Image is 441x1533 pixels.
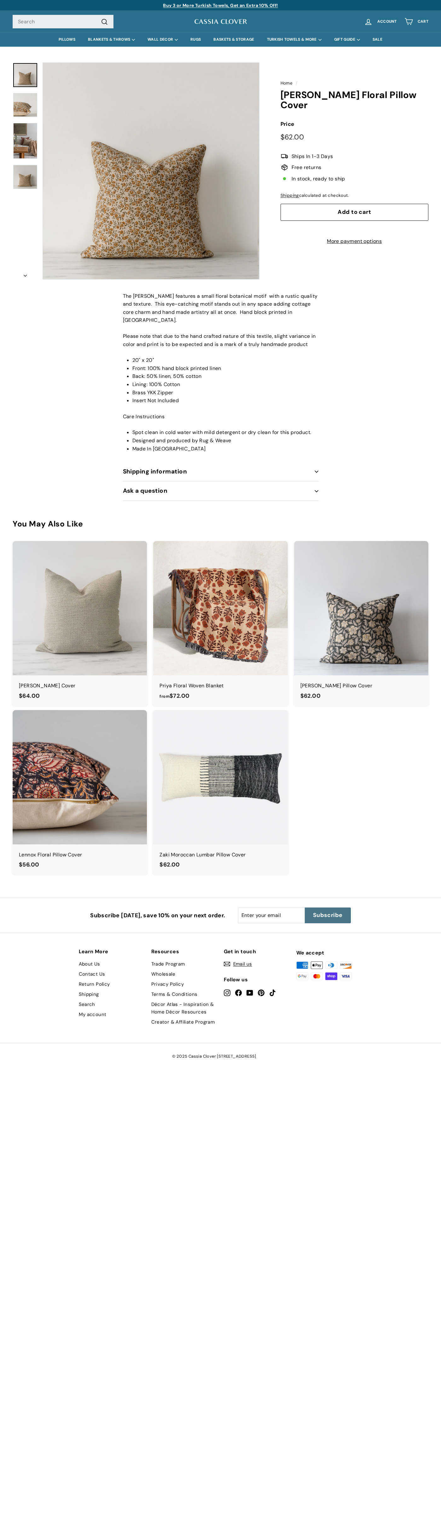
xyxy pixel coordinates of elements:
[151,949,218,954] h2: Resources
[160,851,281,859] div: Zaki Moroccan Lumbar Pillow Cover
[281,204,428,221] button: Add to cart
[151,1017,215,1027] a: Creator & Affiliate Program
[261,32,328,47] summary: TURKISH TOWELS & MORE
[151,969,176,979] a: Wholesale
[79,949,145,954] h2: Learn More
[360,12,401,31] a: Account
[151,979,184,989] a: Privacy Policy
[151,959,185,969] a: Trade Program
[160,861,180,868] span: $62.00
[281,90,428,110] h1: [PERSON_NAME] Floral Pillow Cover
[281,192,428,199] div: calculated at checkout.
[281,193,299,198] a: Shipping
[238,907,305,923] input: Enter your email
[224,959,252,969] a: Email us
[79,979,110,989] a: Return Policy
[79,959,100,969] a: About Us
[13,710,147,876] a: Lennox Floral Pillow Cover
[300,692,321,700] span: $62.00
[123,462,318,481] button: Shipping information
[233,960,252,968] span: Email us
[132,372,318,380] li: Back: 50% linen, 50% cotton
[19,861,39,868] span: $56.00
[160,682,281,690] div: Priya Floral Woven Blanket
[79,1009,107,1019] a: My account
[281,132,304,142] span: $62.00
[163,3,278,8] a: Buy 3 or More Turkish Towels, Get an Extra 10% Off!
[132,445,206,452] span: Made In [GEOGRAPHIC_DATA]
[13,165,37,189] img: Tillie Floral Pillow Cover
[281,80,428,87] nav: breadcrumbs
[418,20,428,24] span: Cart
[13,268,38,279] button: Next
[19,851,141,859] div: Lennox Floral Pillow Cover
[305,907,351,923] button: Subscribe
[132,429,311,436] span: Spot clean in cold water with mild detergent or dry clean for this product.
[13,93,37,117] img: Tillie Floral Pillow Cover
[160,694,170,699] span: from
[90,911,225,920] p: Subscribe [DATE], save 10% on your next order.
[153,541,287,707] a: Priya Floral Woven Blanket
[132,389,173,396] span: Brass YKK Zipper
[366,32,389,47] a: SALE
[224,949,290,954] h2: Get in touch
[313,911,343,919] span: Subscribe
[19,692,40,700] span: $64.00
[207,32,260,47] a: BASKETS & STORAGE
[13,63,37,87] a: Tillie Floral Pillow Cover
[132,357,154,363] span: 20" x 20"
[224,976,290,984] div: Follow us
[300,682,422,690] div: [PERSON_NAME] Pillow Cover
[328,32,366,47] summary: GIFT GUIDE
[153,710,287,876] a: Zaki Moroccan Lumbar Pillow Cover
[172,1053,263,1060] span: © 2025 Cassia Clover [STREET_ADDRESS]
[132,364,318,373] li: Front: 100% hand block printed linen
[123,332,318,348] p: Please note that due to the hand crafted nature of this textile, slight variance in color and pri...
[123,481,318,501] button: Ask a question
[401,12,432,31] a: Cart
[13,520,428,528] div: You May Also Like
[160,692,189,700] span: $72.00
[294,541,428,707] a: [PERSON_NAME] Pillow Cover
[294,80,299,86] span: /
[132,381,180,388] span: Lining: 100% Cotton
[151,999,218,1017] a: Décor Atlas - Inspiration & Home Décor Resources
[184,32,207,47] a: RUGS
[292,175,345,183] span: In stock, ready to ship
[296,949,363,957] div: We accept
[13,123,37,159] img: Tillie Floral Pillow Cover
[281,237,428,245] a: More payment options
[151,989,198,999] a: Terms & Conditions
[132,437,231,444] span: Designed and produced by Rug & Weave
[132,397,179,404] span: Insert Not Included
[19,682,141,690] div: [PERSON_NAME] Cover
[82,32,141,47] summary: BLANKETS & THROWS
[281,80,293,86] a: Home
[281,120,428,128] label: Price
[13,541,147,707] a: [PERSON_NAME] Cover
[338,208,371,216] span: Add to cart
[292,163,322,172] span: Free returns
[141,32,184,47] summary: WALL DECOR
[13,15,113,29] input: Search
[123,292,318,324] p: The [PERSON_NAME] features a small floral botanical motif with a rustic quality and texture. This...
[123,413,165,420] span: Care Instructions
[52,32,82,47] a: PILLOWS
[79,999,95,1009] a: Search
[79,969,105,979] a: Contact Us
[377,20,397,24] span: Account
[79,989,99,999] a: Shipping
[292,152,333,161] span: Ships In 1-3 Days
